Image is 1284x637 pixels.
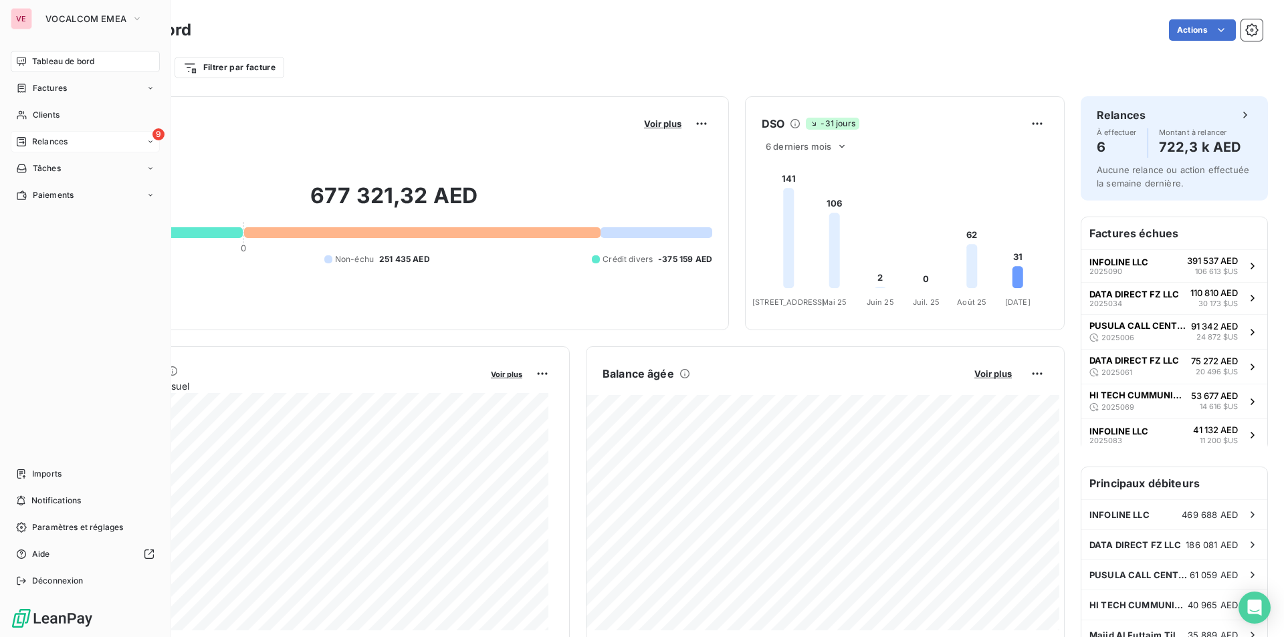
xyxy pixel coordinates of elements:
[1089,436,1122,444] span: 2025083
[1198,298,1238,309] span: 30 173 $US
[491,370,522,379] span: Voir plus
[11,8,32,29] div: VE
[1200,435,1238,447] span: 11 200 $US
[1188,600,1239,610] span: 40 965 AED
[867,297,894,307] tspan: Juin 25
[32,468,62,480] span: Imports
[1239,592,1271,624] div: Open Intercom Messenger
[31,495,81,507] span: Notifications
[1089,426,1148,436] span: INFOLINE LLC
[1089,539,1181,550] span: DATA DIRECT FZ LLC
[76,379,481,393] span: Chiffre d'affaires mensuel
[970,368,1016,380] button: Voir plus
[1193,424,1238,435] span: 41 132 AED
[11,608,94,629] img: Logo LeanPay
[1097,107,1146,123] h6: Relances
[1191,321,1238,332] span: 91 342 AED
[32,55,94,68] span: Tableau de bord
[762,116,784,132] h6: DSO
[974,368,1012,379] span: Voir plus
[1097,128,1137,136] span: À effectuer
[822,297,847,307] tspan: Mai 25
[1195,266,1238,277] span: 106 613 $US
[957,297,986,307] tspan: Août 25
[766,141,831,152] span: 6 derniers mois
[640,118,685,130] button: Voir plus
[32,136,68,148] span: Relances
[1081,314,1267,349] button: PUSULA CALL CENTER ILETISIM A.S202500691 342 AED24 872 $US
[76,182,712,223] h2: 677 321,32 AED
[1089,320,1186,331] span: PUSULA CALL CENTER ILETISIM A.S
[1191,390,1238,401] span: 53 677 AED
[1101,334,1134,342] span: 2025006
[1196,366,1238,378] span: 20 496 $US
[1182,509,1238,520] span: 469 688 AED
[1097,136,1137,158] h4: 6
[1187,255,1238,266] span: 391 537 AED
[913,297,940,307] tspan: Juil. 25
[1089,267,1122,275] span: 2025090
[1101,368,1132,376] span: 2025061
[1081,282,1267,315] button: DATA DIRECT FZ LLC2025034110 810 AED30 173 $US
[1089,509,1150,520] span: INFOLINE LLC
[1081,467,1267,499] h6: Principaux débiteurs
[1191,356,1238,366] span: 75 272 AED
[1081,384,1267,418] button: HI TECH CUMMUNICATION FZE202506953 677 AED14 616 $US
[32,521,123,533] span: Paramètres et réglages
[1089,600,1188,610] span: HI TECH CUMMUNICATION FZE
[1081,349,1267,384] button: DATA DIRECT FZ LLC202506175 272 AED20 496 $US
[379,253,430,265] span: 251 435 AED
[1196,332,1238,343] span: 24 872 $US
[1200,401,1238,412] span: 14 616 $US
[1089,257,1148,267] span: INFOLINE LLC
[1097,164,1249,188] span: Aucune relance ou action effectuée la semaine dernière.
[45,13,126,24] span: VOCALCOM EMEA
[1089,390,1186,400] span: HI TECH CUMMUNICATION FZE
[1081,418,1267,451] button: INFOLINE LLC202508341 132 AED11 200 $US
[33,162,61,174] span: Tâches
[32,548,50,560] span: Aide
[752,297,825,307] tspan: [STREET_ADDRESS]
[1190,287,1238,298] span: 110 810 AED
[487,368,526,380] button: Voir plus
[1089,289,1179,299] span: DATA DIRECT FZ LLC
[11,543,160,565] a: Aide
[1089,355,1179,366] span: DATA DIRECT FZ LLC
[1186,539,1238,550] span: 186 081 AED
[33,109,60,121] span: Clients
[175,57,284,78] button: Filtrer par facture
[241,243,246,253] span: 0
[1101,403,1134,411] span: 2025069
[658,253,712,265] span: -375 159 AED
[806,118,859,130] span: -31 jours
[1005,297,1031,307] tspan: [DATE]
[1081,249,1267,282] button: INFOLINE LLC2025090391 537 AED106 613 $US
[1081,217,1267,249] h6: Factures échues
[1089,299,1122,307] span: 2025034
[1089,569,1190,580] span: PUSULA CALL CENTER ILETISIM A.S
[603,366,674,382] h6: Balance âgée
[1190,569,1239,580] span: 61 059 AED
[1169,19,1236,41] button: Actions
[1159,128,1241,136] span: Montant à relancer
[335,253,374,265] span: Non-échu
[32,575,84,587] span: Déconnexion
[33,189,74,201] span: Paiements
[152,128,165,140] span: 9
[603,253,653,265] span: Crédit divers
[644,118,681,129] span: Voir plus
[33,82,67,94] span: Factures
[1159,136,1241,158] h4: 722,3 k AED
